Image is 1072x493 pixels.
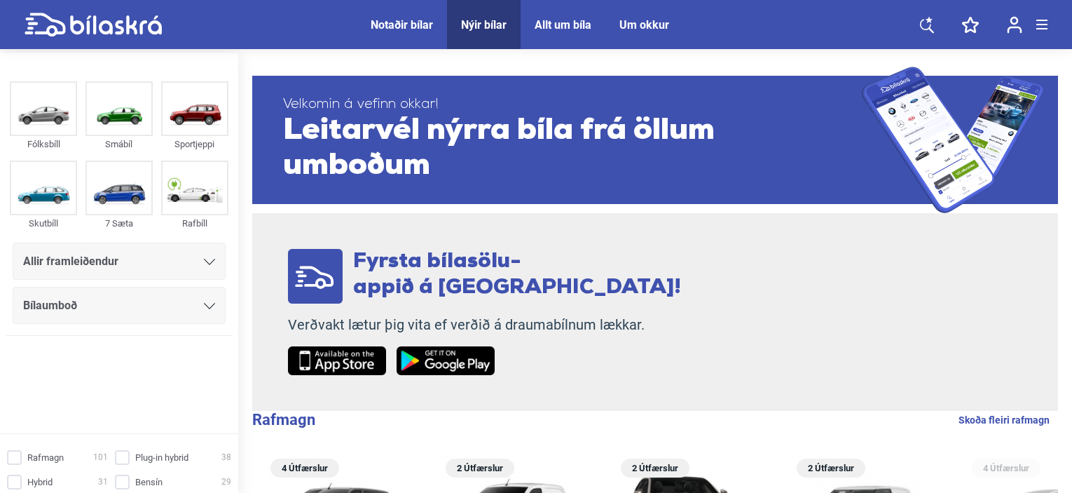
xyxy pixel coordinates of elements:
[23,296,77,316] span: Bílaumboð
[288,316,681,334] p: Verðvakt lætur þig vita ef verðið á draumabílnum lækkar.
[453,459,507,478] span: 2 Útfærslur
[277,459,332,478] span: 4 Útfærslur
[252,67,1058,213] a: Velkomin á vefinn okkar!Leitarvél nýrra bíla frá öllum umboðum
[221,475,231,489] span: 29
[27,450,64,465] span: Rafmagn
[628,459,682,478] span: 2 Útfærslur
[221,450,231,465] span: 38
[461,18,507,32] a: Nýir bílar
[135,450,188,465] span: Plug-in hybrid
[283,114,862,184] span: Leitarvél nýrra bíla frá öllum umboðum
[353,251,681,299] span: Fyrsta bílasölu- appið á [GEOGRAPHIC_DATA]!
[535,18,591,32] a: Allt um bíla
[283,96,862,114] span: Velkomin á vefinn okkar!
[958,411,1050,429] a: Skoða fleiri rafmagn
[10,215,77,231] div: Skutbíll
[804,459,858,478] span: 2 Útfærslur
[98,475,108,489] span: 31
[619,18,669,32] a: Um okkur
[85,136,153,152] div: Smábíl
[135,475,163,489] span: Bensín
[10,136,77,152] div: Fólksbíll
[85,215,153,231] div: 7 Sæta
[252,411,315,428] b: Rafmagn
[161,215,228,231] div: Rafbíll
[979,459,1033,478] span: 4 Útfærslur
[93,450,108,465] span: 101
[1007,16,1022,34] img: user-login.svg
[161,136,228,152] div: Sportjeppi
[27,475,53,489] span: Hybrid
[371,18,433,32] a: Notaðir bílar
[23,252,118,271] span: Allir framleiðendur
